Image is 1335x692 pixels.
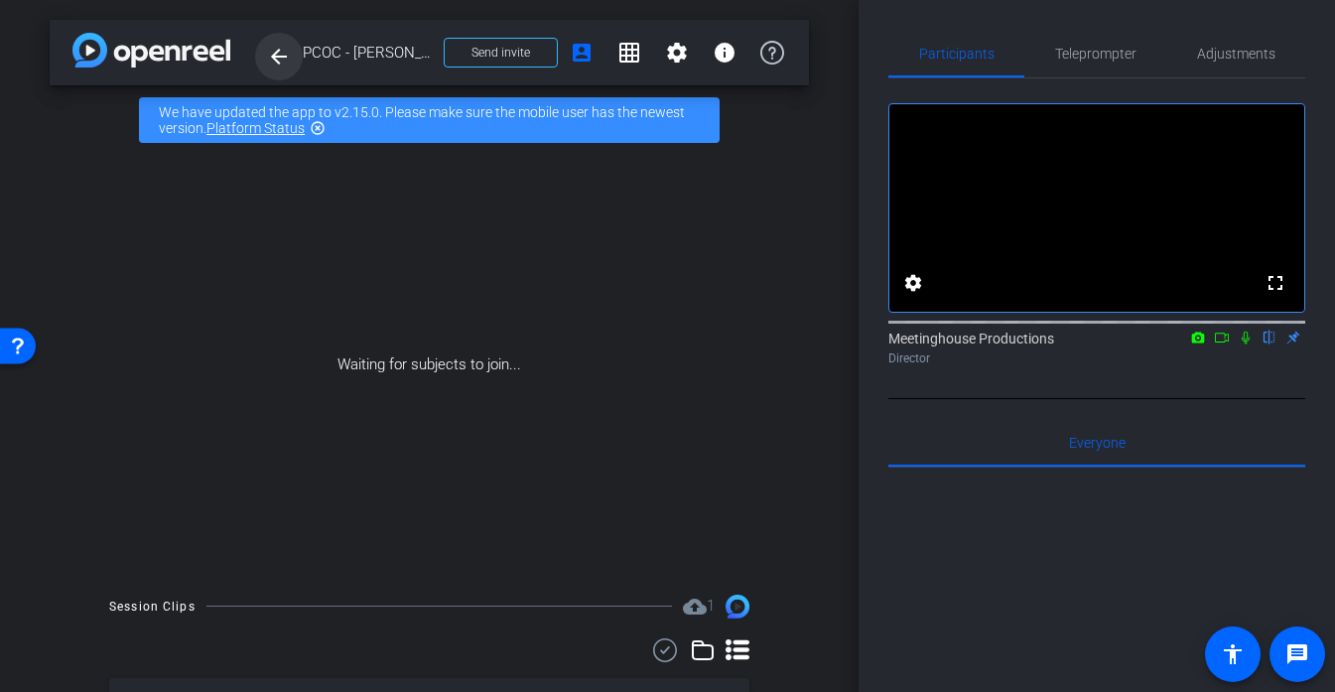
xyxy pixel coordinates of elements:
mat-icon: info [713,41,736,65]
div: We have updated the app to v2.15.0. Please make sure the mobile user has the newest version. [139,97,720,143]
span: Send invite [471,45,530,61]
span: PCOC - [PERSON_NAME] [303,33,432,72]
div: Session Clips [109,597,196,617]
span: 1 [707,597,715,615]
mat-icon: grid_on [617,41,641,65]
mat-icon: cloud_upload [683,595,707,619]
div: Waiting for subjects to join... [50,155,809,575]
span: Destinations for your clips [683,595,715,619]
span: Participants [919,47,995,61]
span: Teleprompter [1055,47,1136,61]
img: app-logo [72,33,230,68]
button: Send invite [444,38,558,68]
mat-icon: flip [1258,328,1281,346]
mat-icon: fullscreen [1264,271,1287,295]
div: Director [888,349,1305,367]
mat-icon: message [1285,642,1309,666]
mat-icon: settings [665,41,689,65]
a: Platform Status [206,120,305,136]
span: Adjustments [1197,47,1275,61]
img: Session clips [726,595,749,619]
mat-icon: accessibility [1221,642,1245,666]
div: Meetinghouse Productions [888,329,1305,367]
span: Everyone [1069,436,1126,450]
mat-icon: settings [901,271,925,295]
mat-icon: highlight_off [310,120,326,136]
mat-icon: account_box [570,41,594,65]
mat-icon: arrow_back [267,45,291,69]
